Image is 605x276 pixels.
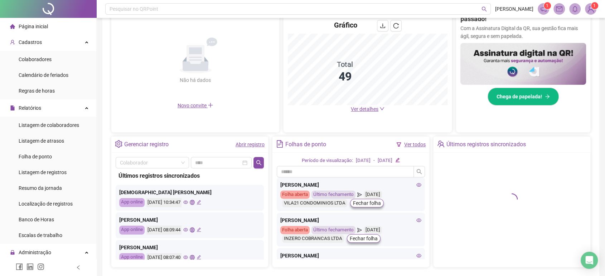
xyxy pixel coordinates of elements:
[236,142,265,147] a: Abrir registro
[350,199,384,207] button: Fechar folha
[183,255,188,260] span: eye
[190,200,194,204] span: global
[481,6,487,12] span: search
[76,265,81,270] span: left
[146,253,181,262] div: [DATE] 08:07:40
[556,6,562,12] span: mail
[197,200,201,204] span: edit
[416,182,421,187] span: eye
[495,5,533,13] span: [PERSON_NAME]
[197,227,201,232] span: edit
[256,160,262,166] span: search
[546,3,548,8] span: 1
[393,23,399,29] span: reload
[119,243,260,251] div: [PERSON_NAME]
[26,263,34,270] span: linkedin
[280,181,421,189] div: [PERSON_NAME]
[118,171,261,180] div: Últimos registros sincronizados
[280,216,421,224] div: [PERSON_NAME]
[416,253,421,258] span: eye
[506,193,518,205] span: loading
[353,199,381,207] span: Fechar folha
[545,94,550,99] span: arrow-right
[311,226,355,234] div: Último fechamento
[334,20,357,30] h4: Gráfico
[350,235,378,242] span: Fechar folha
[572,6,578,12] span: bell
[380,23,386,29] span: download
[351,106,384,112] a: Ver detalhes down
[10,24,15,29] span: home
[16,263,23,270] span: facebook
[163,76,228,84] div: Não há dados
[119,216,260,224] div: [PERSON_NAME]
[190,255,194,260] span: global
[364,191,382,199] div: [DATE]
[280,226,310,234] div: Folha aberta
[540,6,547,12] span: notification
[497,93,542,100] span: Chega de papelada!
[416,218,421,223] span: eye
[591,2,598,9] sup: Atualize o seu contato no menu Meus Dados
[19,154,52,159] span: Folha de ponto
[197,255,201,260] span: edit
[585,4,596,14] img: 87615
[183,227,188,232] span: eye
[379,106,384,111] span: down
[396,142,401,147] span: filter
[37,263,44,270] span: instagram
[446,138,526,151] div: Últimos registros sincronizados
[208,102,213,108] span: plus
[395,158,400,162] span: edit
[19,122,79,128] span: Listagem de colaboradores
[19,39,42,45] span: Cadastros
[460,43,586,85] img: banner%2F02c71560-61a6-44d4-94b9-c8ab97240462.png
[364,226,382,234] div: [DATE]
[282,199,347,207] div: VILA21 CONDOMINIOS LTDA
[593,3,596,8] span: 1
[10,250,15,255] span: lock
[146,198,181,207] div: [DATE] 10:34:47
[302,157,353,164] div: Período de visualização:
[10,40,15,45] span: user-add
[347,234,381,243] button: Fechar folha
[488,88,559,105] button: Chega de papelada!
[460,24,586,40] p: Com a Assinatura Digital da QR, sua gestão fica mais ágil, segura e sem papelada.
[351,106,378,112] span: Ver detalhes
[544,2,551,9] sup: 1
[119,198,145,207] div: App online
[124,138,169,151] div: Gerenciar registro
[404,142,426,147] a: Ver todos
[19,169,67,175] span: Listagem de registros
[19,56,52,62] span: Colaboradores
[178,103,213,108] span: Novo convite
[285,138,326,151] div: Folhas de ponto
[19,24,48,29] span: Página inicial
[19,201,73,207] span: Localização de registros
[183,200,188,204] span: eye
[119,188,260,196] div: [DEMOGRAPHIC_DATA] [PERSON_NAME]
[19,232,62,238] span: Escalas de trabalho
[19,72,68,78] span: Calendário de feriados
[276,140,284,148] span: file-text
[373,157,375,164] div: -
[19,138,64,144] span: Listagem de atrasos
[119,226,145,235] div: App online
[357,191,362,199] span: send
[280,252,421,260] div: [PERSON_NAME]
[19,105,41,111] span: Relatórios
[311,191,355,199] div: Último fechamento
[146,226,181,235] div: [DATE] 08:09:44
[437,140,445,148] span: team
[115,140,122,148] span: setting
[19,185,62,191] span: Resumo da jornada
[19,88,55,94] span: Regras de horas
[19,250,51,255] span: Administração
[280,191,310,199] div: Folha aberta
[416,169,422,174] span: search
[19,217,54,222] span: Banco de Horas
[282,235,344,243] div: INZERO COBRANCAS LTDA
[378,157,392,164] div: [DATE]
[357,226,362,234] span: send
[10,105,15,110] span: file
